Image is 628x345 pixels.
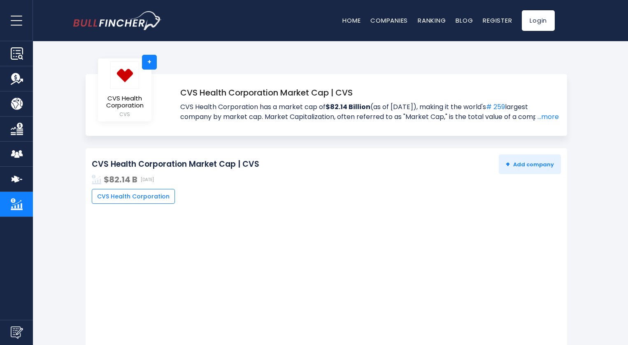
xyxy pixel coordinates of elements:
a: Ranking [418,16,446,25]
button: +Add company [499,154,561,174]
a: Register [483,16,512,25]
a: Login [522,10,555,31]
h1: CVS Health Corporation Market Cap | CVS [180,86,559,99]
strong: $82.14 Billion [326,102,370,112]
img: addasd [92,175,102,184]
h2: CVS Health Corporation Market Cap | CVS [92,159,259,170]
strong: $82.14 B [104,174,137,185]
a: + [142,55,157,70]
a: CVS Health Corporation CVS [104,61,145,119]
a: ...more [535,112,559,122]
span: CVS Health Corporation [97,193,170,200]
a: Go to homepage [73,11,162,30]
img: logo [110,61,139,89]
a: # 259 [486,102,505,112]
a: Companies [370,16,408,25]
strong: + [506,159,510,169]
span: CVS Health Corporation has a market cap of (as of [DATE]), making it the world's largest company ... [180,102,559,122]
span: Add company [506,161,554,168]
span: CVS Health Corporation [105,95,145,109]
a: Blog [456,16,473,25]
a: Home [342,16,361,25]
img: bullfincher logo [73,11,162,30]
small: CVS [105,111,145,118]
span: [DATE] [141,177,154,182]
